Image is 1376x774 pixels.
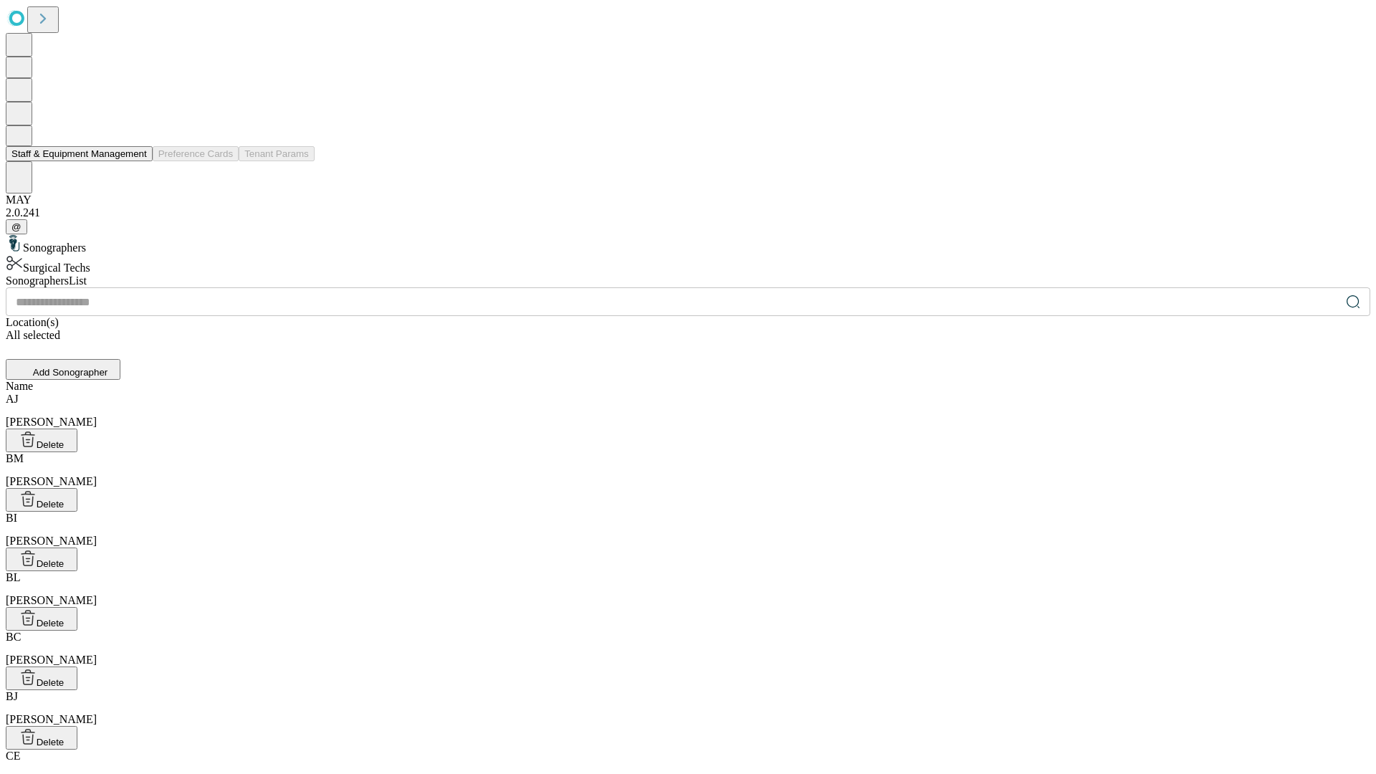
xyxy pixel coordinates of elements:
[6,488,77,512] button: Delete
[6,146,153,161] button: Staff & Equipment Management
[6,254,1370,274] div: Surgical Techs
[37,618,64,629] span: Delete
[153,146,239,161] button: Preference Cards
[6,380,1370,393] div: Name
[6,512,1370,548] div: [PERSON_NAME]
[37,677,64,688] span: Delete
[33,367,107,378] span: Add Sonographer
[6,219,27,234] button: @
[6,452,24,464] span: BM
[6,607,77,631] button: Delete
[37,558,64,569] span: Delete
[6,234,1370,254] div: Sonographers
[37,439,64,450] span: Delete
[11,221,21,232] span: @
[6,316,59,328] span: Location(s)
[6,512,17,524] span: BI
[6,631,21,643] span: BC
[6,452,1370,488] div: [PERSON_NAME]
[6,690,18,702] span: BJ
[6,726,77,750] button: Delete
[6,206,1370,219] div: 2.0.241
[6,393,1370,429] div: [PERSON_NAME]
[6,666,77,690] button: Delete
[6,571,1370,607] div: [PERSON_NAME]
[6,750,20,762] span: CE
[6,631,1370,666] div: [PERSON_NAME]
[37,737,64,747] span: Delete
[6,690,1370,726] div: [PERSON_NAME]
[6,329,1370,342] div: All selected
[6,393,19,405] span: AJ
[37,499,64,510] span: Delete
[6,359,120,380] button: Add Sonographer
[239,146,315,161] button: Tenant Params
[6,548,77,571] button: Delete
[6,193,1370,206] div: MAY
[6,429,77,452] button: Delete
[6,571,20,583] span: BL
[6,274,1370,287] div: Sonographers List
